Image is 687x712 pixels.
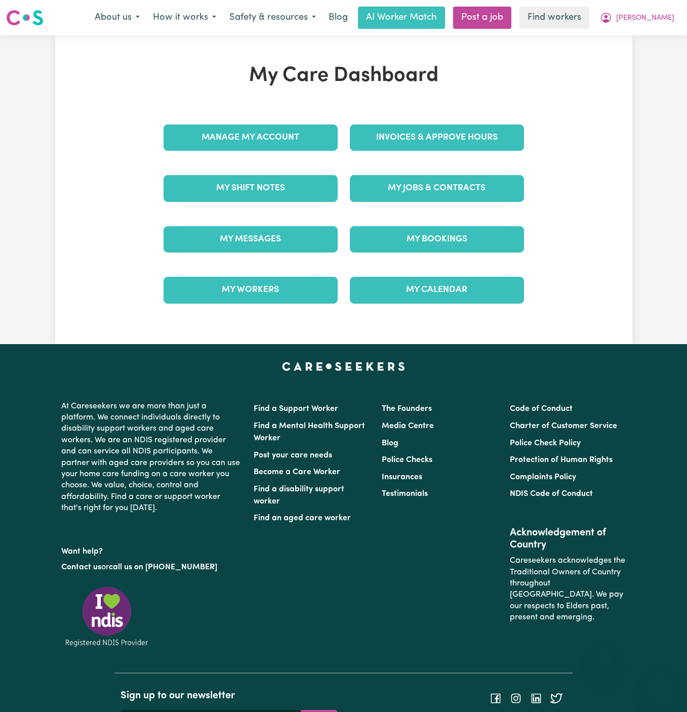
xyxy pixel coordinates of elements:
a: Find a disability support worker [254,485,344,506]
a: Testimonials [382,490,428,498]
a: Careseekers logo [6,6,44,29]
a: Follow Careseekers on Twitter [550,694,562,702]
h1: My Care Dashboard [157,64,530,88]
p: At Careseekers we are more than just a platform. We connect individuals directly to disability su... [61,397,241,518]
a: Code of Conduct [510,405,573,413]
a: Follow Careseekers on Facebook [490,694,502,702]
a: Blog [322,7,354,29]
a: Post your care needs [254,451,332,459]
iframe: Close message [592,647,613,667]
a: My Shift Notes [164,175,338,201]
a: Insurances [382,473,422,481]
p: Want help? [61,542,241,557]
a: My Calendar [350,277,524,303]
img: Registered NDIS provider [61,585,152,648]
a: Protection of Human Rights [510,456,613,464]
a: Manage My Account [164,124,338,151]
a: Contact us [61,563,101,571]
button: Safety & resources [223,7,322,28]
p: or [61,558,241,577]
button: How it works [146,7,223,28]
a: Find an aged care worker [254,514,351,522]
a: call us on [PHONE_NUMBER] [109,563,217,571]
a: Post a job [453,7,511,29]
a: Follow Careseekers on Instagram [510,694,522,702]
iframe: Button to launch messaging window [646,672,679,704]
a: My Workers [164,277,338,303]
img: Careseekers logo [6,9,44,27]
a: Become a Care Worker [254,468,340,476]
button: About us [88,7,146,28]
a: Find workers [519,7,589,29]
a: Find a Mental Health Support Worker [254,422,365,442]
a: Blog [382,439,398,447]
span: [PERSON_NAME] [616,13,674,24]
a: Careseekers home page [282,362,405,370]
a: NDIS Code of Conduct [510,490,593,498]
a: Media Centre [382,422,434,430]
a: Charter of Customer Service [510,422,617,430]
a: Complaints Policy [510,473,576,481]
a: The Founders [382,405,432,413]
a: Invoices & Approve Hours [350,124,524,151]
a: Follow Careseekers on LinkedIn [530,694,542,702]
p: Careseekers acknowledges the Traditional Owners of Country throughout [GEOGRAPHIC_DATA]. We pay o... [510,551,626,627]
a: Find a Support Worker [254,405,338,413]
h2: Sign up to our newsletter [120,690,337,702]
a: My Bookings [350,226,524,253]
a: Police Checks [382,456,432,464]
h2: Acknowledgement of Country [510,527,626,551]
a: My Jobs & Contracts [350,175,524,201]
a: Police Check Policy [510,439,581,447]
a: My Messages [164,226,338,253]
button: My Account [593,7,681,28]
a: AI Worker Match [358,7,445,29]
